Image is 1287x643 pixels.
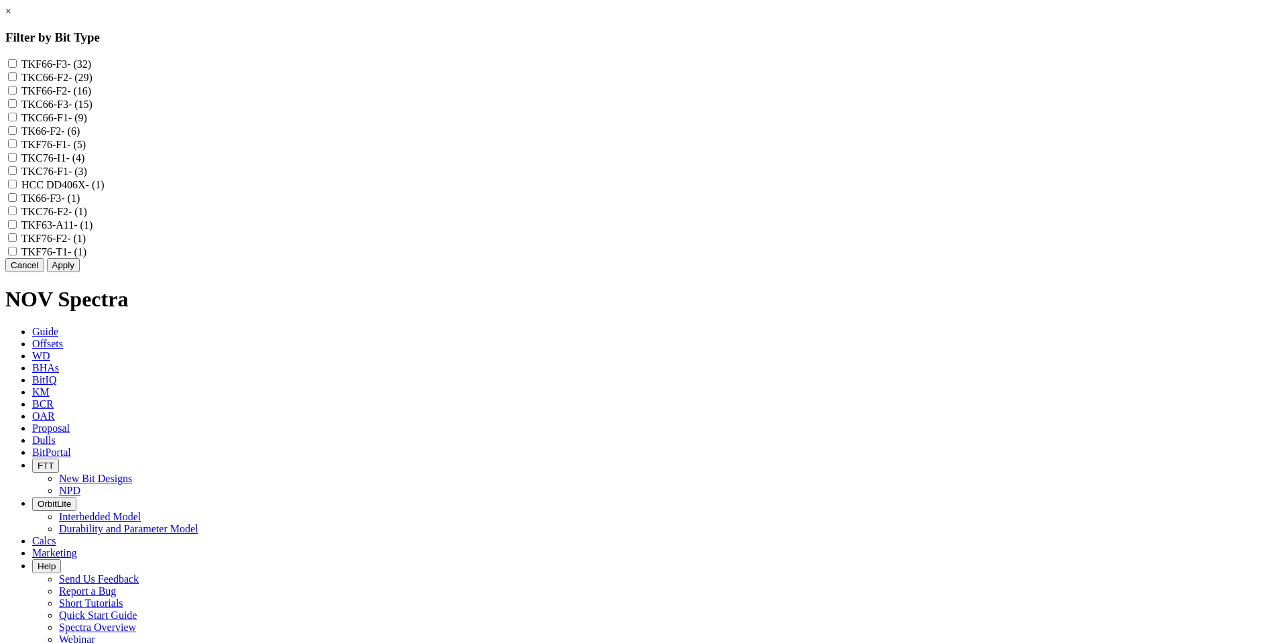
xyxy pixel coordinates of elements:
span: Marketing [32,547,77,559]
span: - (1) [86,179,105,190]
span: - (1) [68,246,86,257]
span: - (15) [68,99,93,110]
label: TKF66-F2 [21,85,91,97]
a: Short Tutorials [59,597,123,609]
h3: Filter by Bit Type [5,30,1282,45]
a: × [5,5,11,17]
a: Interbedded Model [59,511,141,522]
h1: NOV Spectra [5,287,1282,312]
label: TKC66-F1 [21,112,87,123]
label: TKC66-F3 [21,99,93,110]
span: - (1) [74,219,93,231]
span: BCR [32,398,54,410]
span: Offsets [32,338,63,349]
span: - (16) [67,85,91,97]
span: Calcs [32,535,56,546]
span: OrbitLite [38,499,71,509]
span: - (32) [67,58,91,70]
span: - (1) [61,192,80,204]
span: Guide [32,326,58,337]
a: Quick Start Guide [59,609,137,621]
label: TKF63-A11 [21,219,93,231]
span: FTT [38,461,54,471]
button: Apply [47,258,80,272]
label: TKC76-I1 [21,152,85,164]
label: TKF76-F2 [21,233,86,244]
label: HCC DD406X [21,179,105,190]
span: - (6) [61,125,80,137]
a: Durability and Parameter Model [59,523,198,534]
span: - (1) [67,233,86,244]
a: Spectra Overview [59,622,136,633]
span: - (1) [68,206,87,217]
span: - (3) [68,166,87,177]
a: New Bit Designs [59,473,132,484]
label: TKC76-F1 [21,166,87,177]
label: TKF76-T1 [21,246,86,257]
a: Report a Bug [59,585,116,597]
span: BHAs [32,362,59,373]
span: Proposal [32,422,70,434]
span: Help [38,561,56,571]
span: Dulls [32,434,56,446]
span: BitPortal [32,447,71,458]
span: - (5) [67,139,86,150]
span: - (29) [68,72,93,83]
a: NPD [59,485,80,496]
label: TKF76-F1 [21,139,86,150]
span: WD [32,350,50,361]
button: Cancel [5,258,44,272]
label: TK66-F2 [21,125,80,137]
label: TKC76-F2 [21,206,87,217]
label: TKF66-F3 [21,58,91,70]
label: TK66-F3 [21,192,80,204]
span: BitIQ [32,374,56,386]
span: - (9) [68,112,87,123]
a: Send Us Feedback [59,573,139,585]
span: KM [32,386,50,398]
span: OAR [32,410,55,422]
label: TKC66-F2 [21,72,93,83]
span: - (4) [66,152,84,164]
